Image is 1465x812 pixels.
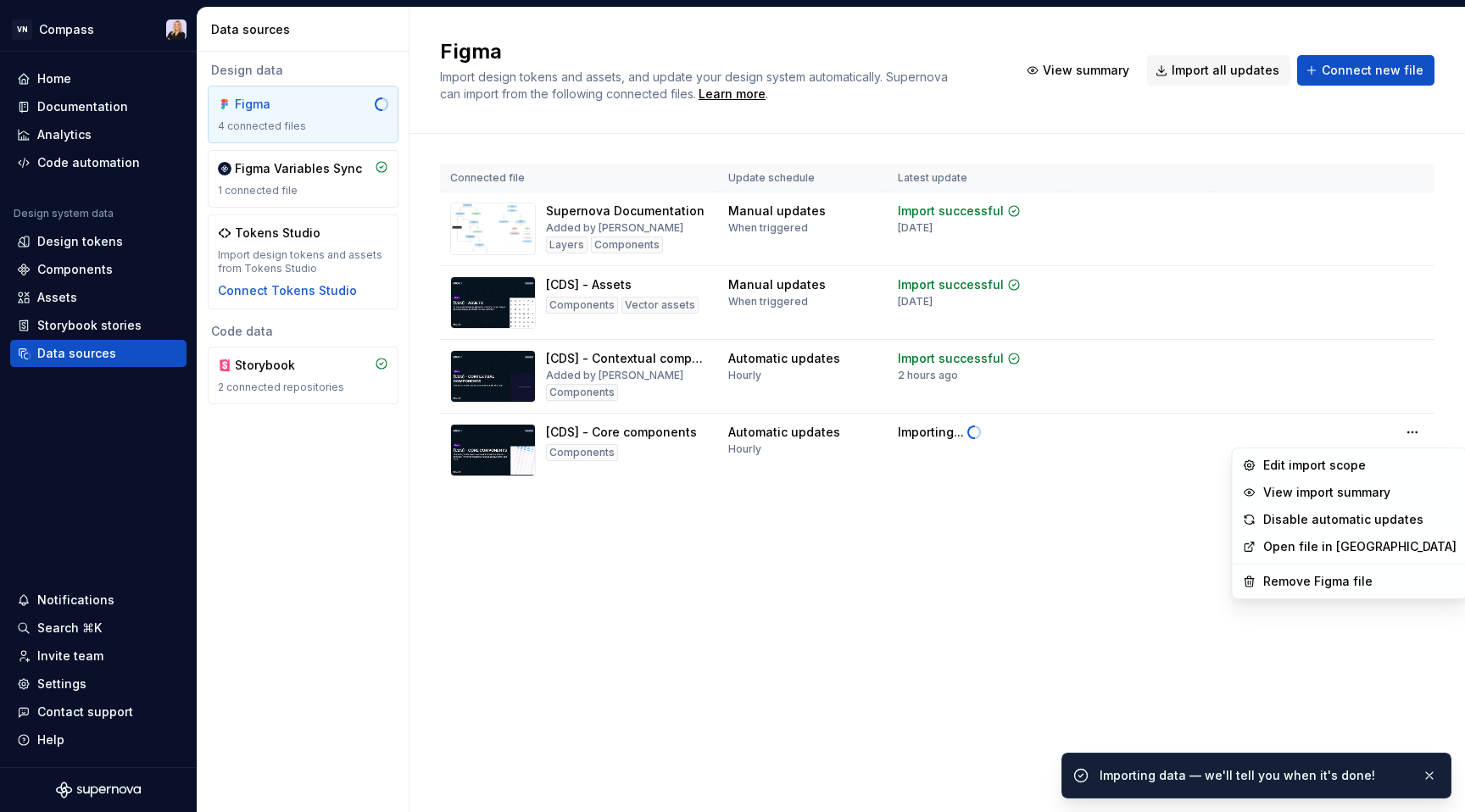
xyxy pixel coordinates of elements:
[1263,457,1457,474] div: Edit import scope
[1263,573,1457,590] div: Remove Figma file
[1100,767,1408,784] div: Importing data — we'll tell you when it's done!
[1263,538,1457,555] a: Open file in [GEOGRAPHIC_DATA]
[1263,484,1457,501] div: View import summary
[1263,511,1457,528] div: Disable automatic updates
